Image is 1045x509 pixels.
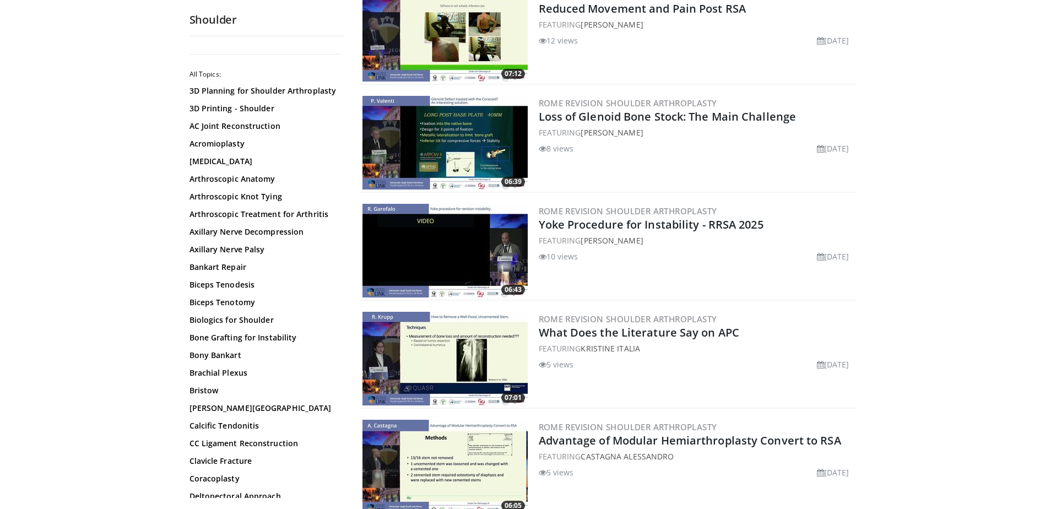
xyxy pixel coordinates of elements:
a: Arthroscopic Anatomy [189,174,338,185]
div: FEATURING [539,235,854,246]
a: Rome Revision Shoulder Arthroplasty [539,421,717,432]
a: Rome Revision Shoulder Arthroplasty [539,205,717,216]
li: [DATE] [817,143,849,154]
a: Axillary Nerve Decompression [189,226,338,237]
a: Kristine Italia [581,343,640,354]
a: Axillary Nerve Palsy [189,244,338,255]
a: Advantage of Modular Hemiarthroplasty Convert to RSA [539,433,841,448]
li: 12 views [539,35,578,46]
a: [PERSON_NAME] [581,19,643,30]
a: Arthroscopic Treatment for Arthritis [189,209,338,220]
li: 8 views [539,143,574,154]
li: [DATE] [817,35,849,46]
a: Reduced Movement and Pain Post RSA [539,1,746,16]
li: 10 views [539,251,578,262]
li: [DATE] [817,467,849,478]
a: 3D Printing - Shoulder [189,103,338,114]
li: 5 views [539,467,574,478]
a: Biceps Tenotomy [189,297,338,308]
li: [DATE] [817,251,849,262]
h2: Shoulder [189,13,344,27]
a: 07:01 [362,312,528,405]
div: FEATURING [539,19,854,30]
a: Rome Revision Shoulder Arthroplasty [539,98,717,109]
a: Castagna Alessandro [581,451,674,462]
a: Bone Grafting for Instability [189,332,338,343]
span: 07:12 [501,69,525,79]
a: Bony Bankart [189,350,338,361]
img: f5eb48d7-44d9-4809-917d-8cfb8bb6880d.300x170_q85_crop-smart_upscale.jpg [362,312,528,405]
a: Coracoplasty [189,473,338,484]
img: dc902cc3-0970-403e-8f07-22bc9043de4b.300x170_q85_crop-smart_upscale.jpg [362,96,528,189]
a: Bankart Repair [189,262,338,273]
a: 06:39 [362,96,528,189]
a: 06:43 [362,204,528,297]
a: Biceps Tenodesis [189,279,338,290]
div: FEATURING [539,343,854,354]
a: Biologics for Shoulder [189,315,338,326]
a: Loss of Glenoid Bone Stock: The Main Challenge [539,109,797,124]
span: 06:39 [501,177,525,187]
a: What Does the Literature Say on APC [539,325,740,340]
div: FEATURING [539,451,854,462]
span: 06:43 [501,285,525,295]
span: 07:01 [501,393,525,403]
a: Acromioplasty [189,138,338,149]
a: Clavicle Fracture [189,456,338,467]
a: CC Ligament Reconstruction [189,438,338,449]
a: Rome Revision Shoulder Arthroplasty [539,313,717,324]
a: Calcific Tendonitis [189,420,338,431]
li: 5 views [539,359,574,370]
a: Yoke Procedure for Instability - RRSA 2025 [539,217,764,232]
a: [MEDICAL_DATA] [189,156,338,167]
a: Brachial Plexus [189,367,338,378]
li: [DATE] [817,359,849,370]
a: [PERSON_NAME][GEOGRAPHIC_DATA] [189,403,338,414]
img: 01c96e96-44d9-4cff-8a59-8a646fac722a.300x170_q85_crop-smart_upscale.jpg [362,204,528,297]
h2: All Topics: [189,70,341,79]
a: [PERSON_NAME] [581,235,643,246]
a: [PERSON_NAME] [581,127,643,138]
a: Deltopectoral Approach [189,491,338,502]
a: Bristow [189,385,338,396]
a: AC Joint Reconstruction [189,121,338,132]
a: Arthroscopic Knot Tying [189,191,338,202]
a: 3D Planning for Shoulder Arthroplasty [189,85,338,96]
div: FEATURING [539,127,854,138]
